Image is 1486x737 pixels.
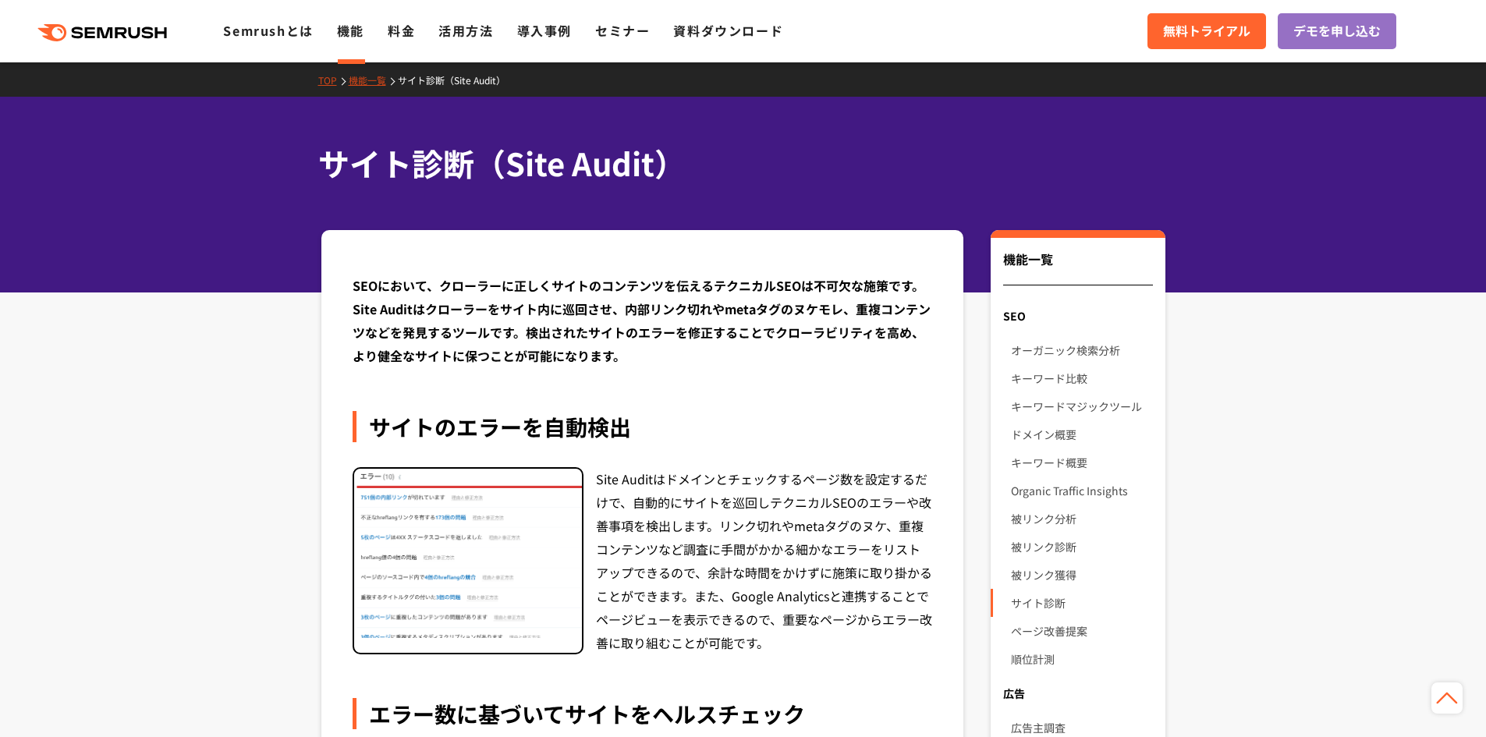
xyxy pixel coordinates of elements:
[398,73,517,87] a: サイト診断（Site Audit）
[318,73,349,87] a: TOP
[1011,477,1152,505] a: Organic Traffic Insights
[596,467,933,654] div: Site Auditはドメインとチェックするページ数を設定するだけで、自動的にサイトを巡回しテクニカルSEOのエラーや改善事項を検出します。リンク切れやmetaタグのヌケ、重複コンテンツなど調査...
[353,274,933,367] div: SEOにおいて、クローラーに正しくサイトのコンテンツを伝えるテクニカルSEOは不可欠な施策です。Site Auditはクローラーをサイト内に巡回させ、内部リンク切れやmetaタグのヌケモレ、重複...
[388,21,415,40] a: 料金
[1011,533,1152,561] a: 被リンク診断
[673,21,783,40] a: 資料ダウンロード
[1278,13,1396,49] a: デモを申し込む
[1011,561,1152,589] a: 被リンク獲得
[1011,392,1152,420] a: キーワードマジックツール
[1147,13,1266,49] a: 無料トライアル
[337,21,364,40] a: 機能
[1011,645,1152,673] a: 順位計測
[223,21,313,40] a: Semrushとは
[349,73,398,87] a: 機能一覧
[991,679,1165,707] div: 広告
[353,411,933,442] div: サイトのエラーを自動検出
[354,469,582,639] img: サイト診断（Site Audit） エラー一覧
[1163,21,1250,41] span: 無料トライアル
[1293,21,1381,41] span: デモを申し込む
[318,140,1153,186] h1: サイト診断（Site Audit）
[1011,505,1152,533] a: 被リンク分析
[1011,617,1152,645] a: ページ改善提案
[1011,589,1152,617] a: サイト診断
[1003,250,1152,285] div: 機能一覧
[991,302,1165,330] div: SEO
[517,21,572,40] a: 導入事例
[1011,420,1152,448] a: ドメイン概要
[353,698,933,729] div: エラー数に基づいてサイトをヘルスチェック
[438,21,493,40] a: 活用方法
[1011,448,1152,477] a: キーワード概要
[1011,336,1152,364] a: オーガニック検索分析
[1011,364,1152,392] a: キーワード比較
[595,21,650,40] a: セミナー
